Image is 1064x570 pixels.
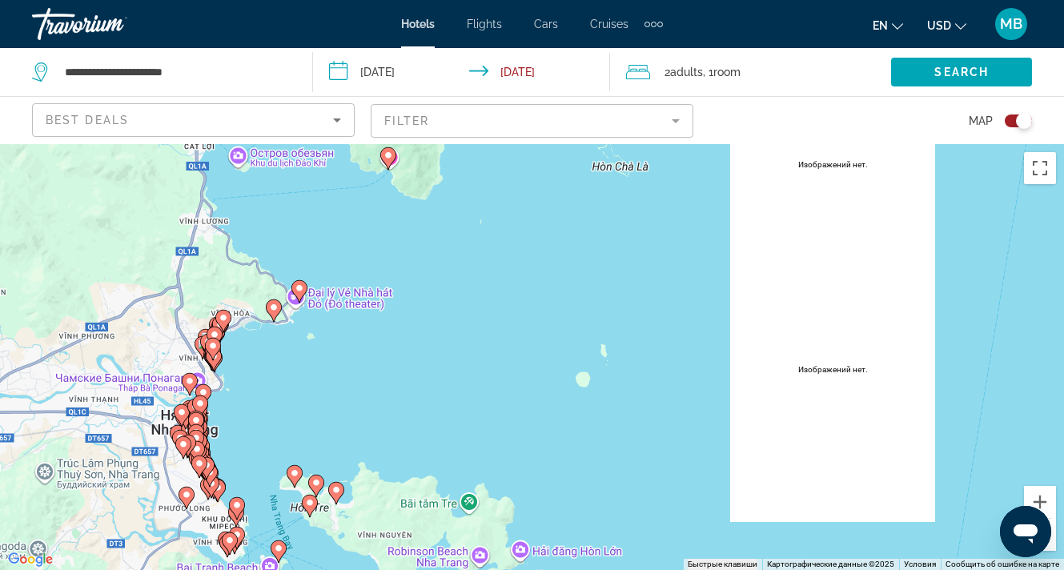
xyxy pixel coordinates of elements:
[644,11,663,37] button: Extra navigation items
[590,18,628,30] a: Cruises
[767,560,894,568] span: Картографические данные ©2025
[1024,486,1056,518] button: Увеличить
[4,549,57,570] a: Открыть эту область в Google Картах (в новом окне)
[32,3,192,45] a: Travorium
[873,19,888,32] span: en
[534,18,558,30] a: Cars
[610,48,891,96] button: Travelers: 2 adults, 0 children
[688,559,757,570] button: Быстрые клавиши
[927,19,951,32] span: USD
[969,110,993,132] span: Map
[703,61,741,83] span: , 1
[873,14,903,37] button: Change language
[1024,152,1056,184] button: Включить полноэкранный режим
[664,61,703,83] span: 2
[46,114,129,126] span: Best Deals
[371,103,693,138] button: Filter
[927,14,966,37] button: Change currency
[993,114,1032,128] button: Toggle map
[891,58,1032,86] button: Search
[1000,16,1022,32] span: MB
[4,549,57,570] img: Google
[313,48,610,96] button: Check-in date: Sep 13, 2025 Check-out date: Sep 23, 2025
[46,110,341,130] mat-select: Sort by
[934,66,989,78] span: Search
[1000,506,1051,557] iframe: Кнопка запуска окна обмена сообщениями
[990,7,1032,41] button: User Menu
[713,66,741,78] span: Room
[946,560,1059,568] a: Сообщить об ошибке на карте
[670,66,703,78] span: Adults
[904,560,936,568] a: Условия (ссылка откроется в новой вкладке)
[467,18,502,30] a: Flights
[401,18,435,30] a: Hotels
